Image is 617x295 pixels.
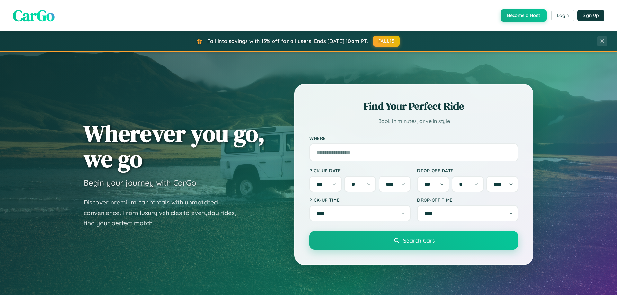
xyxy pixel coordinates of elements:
p: Discover premium car rentals with unmatched convenience. From luxury vehicles to everyday rides, ... [84,197,244,229]
span: Fall into savings with 15% off for all users! Ends [DATE] 10am PT. [207,38,368,44]
button: FALL15 [373,36,400,47]
label: Pick-up Date [309,168,411,173]
h3: Begin your journey with CarGo [84,178,196,187]
span: Search Cars [403,237,435,244]
button: Sign Up [577,10,604,21]
button: Become a Host [501,9,547,22]
button: Login [551,10,574,21]
label: Pick-up Time [309,197,411,203]
label: Drop-off Date [417,168,518,173]
button: Search Cars [309,231,518,250]
h2: Find Your Perfect Ride [309,99,518,113]
label: Where [309,135,518,141]
span: CarGo [13,5,55,26]
label: Drop-off Time [417,197,518,203]
h1: Wherever you go, we go [84,121,265,171]
p: Book in minutes, drive in style [309,117,518,126]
